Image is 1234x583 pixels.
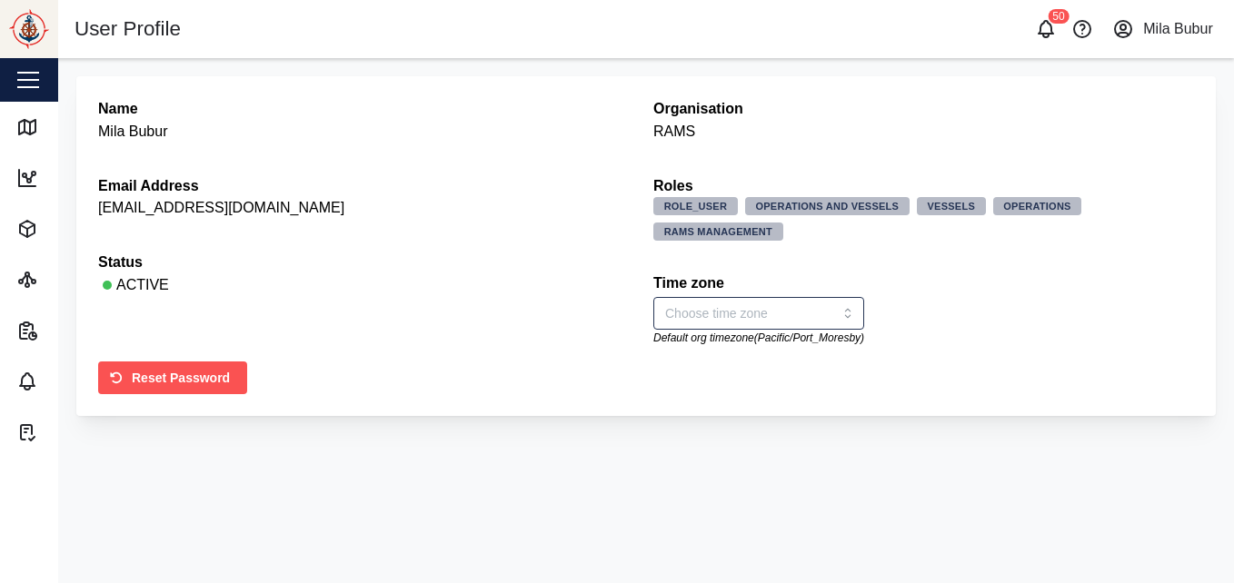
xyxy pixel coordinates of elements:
[47,422,95,442] div: Tasks
[75,14,181,45] div: User Profile
[664,223,772,240] span: RAMS Management
[9,9,49,49] img: Main Logo
[927,198,975,214] span: Vessels
[653,121,743,143] div: RAMS
[1143,18,1212,41] div: Mila Bubur
[98,175,344,198] div: Email Address
[47,270,90,290] div: Sites
[98,98,167,121] div: Name
[1106,16,1219,42] button: Mila Bubur
[98,121,167,143] div: Mila Bubur
[653,330,864,347] div: Default org timezone(Pacific/Port_Moresby)
[47,168,124,188] div: Dashboard
[1048,9,1069,24] div: 50
[98,361,247,394] button: Reset Password
[47,371,102,391] div: Alarms
[653,297,864,330] input: Choose time zone
[47,117,86,137] div: Map
[47,219,100,239] div: Assets
[98,197,344,220] div: [EMAIL_ADDRESS][DOMAIN_NAME]
[664,198,728,214] span: ROLE_USER
[1003,198,1070,214] span: Operations
[653,98,743,121] div: Organisation
[116,274,169,297] div: ACTIVE
[98,252,169,274] div: Status
[755,198,899,214] span: Operations and Vessels
[653,272,864,295] div: Time zone
[653,175,1194,198] div: Roles
[132,362,230,393] span: Reset Password
[47,321,106,341] div: Reports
